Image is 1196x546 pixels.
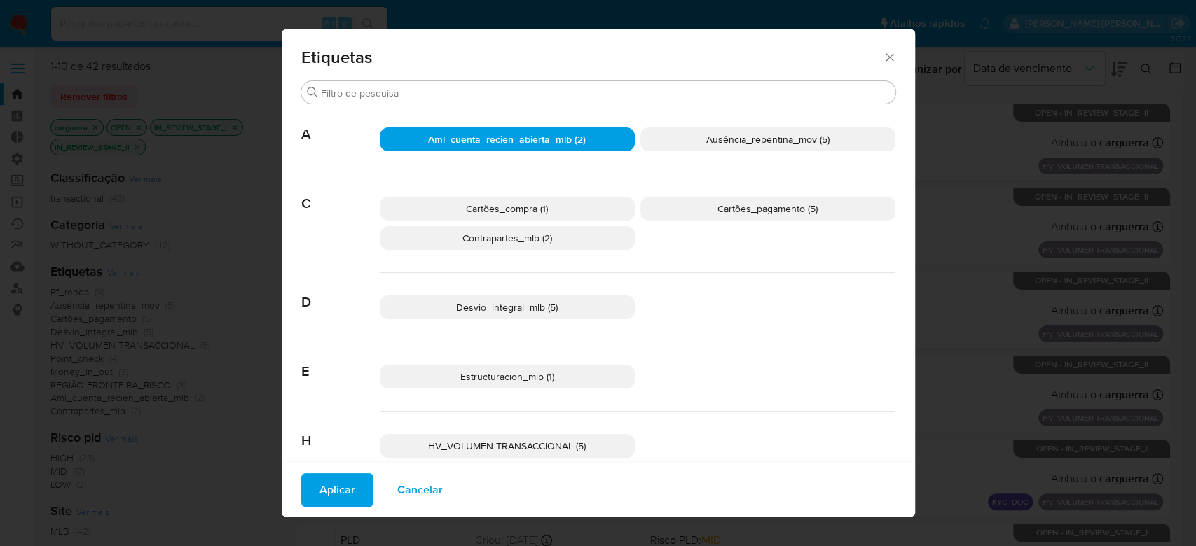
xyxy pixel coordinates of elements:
input: Filtro de pesquisa [321,87,890,99]
div: Desvio_integral_mlb (5) [380,295,635,319]
div: Contrapartes_mlb (2) [380,226,635,250]
span: Desvio_integral_mlb (5) [456,300,558,314]
span: Etiquetas [301,49,884,66]
span: Cartões_pagamento (5) [717,202,818,216]
span: C [301,174,380,212]
div: Aml_cuenta_recien_abierta_mlb (2) [380,127,635,151]
div: Ausência_repentina_mov (5) [640,127,895,151]
span: H [301,412,380,449]
span: Ausência_repentina_mov (5) [706,132,830,146]
span: HV_VOLUMEN TRANSACCIONAL (5) [428,439,586,453]
span: A [301,105,380,143]
div: Cartões_pagamento (5) [640,197,895,220]
div: HV_VOLUMEN TRANSACCIONAL (5) [380,434,635,458]
span: Cancelar [397,475,443,505]
button: Aplicar [301,473,373,507]
div: Cartões_compra (1) [380,197,635,220]
button: Buscar [307,87,318,98]
span: Aplicar [319,475,355,505]
span: D [301,273,380,311]
span: Aml_cuenta_recien_abierta_mlb (2) [428,132,586,146]
span: E [301,342,380,380]
div: Estructuracion_mlb (1) [380,365,635,388]
span: Cartões_compra (1) [466,202,548,216]
button: Fechar [883,50,895,63]
button: Cancelar [379,473,461,507]
span: Estructuracion_mlb (1) [460,370,554,384]
span: Contrapartes_mlb (2) [462,231,552,245]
